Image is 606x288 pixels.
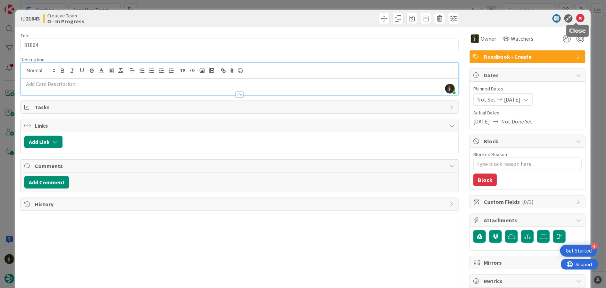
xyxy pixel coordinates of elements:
[477,95,496,104] span: Not Set
[566,247,592,254] div: Get Started
[471,34,479,43] img: MC
[560,245,597,257] div: Open Get Started checklist, remaining modules: 4
[20,32,30,39] label: Title
[26,15,40,22] b: 21643
[501,117,532,126] span: Not Done Yet
[484,137,573,145] span: Block
[24,176,69,189] button: Add Comment
[481,34,496,43] span: Owner
[35,121,446,130] span: Links
[473,117,490,126] span: [DATE]
[20,14,40,23] span: ID
[504,95,521,104] span: [DATE]
[484,198,573,206] span: Custom Fields
[484,277,573,285] span: Metrics
[15,1,32,9] span: Support
[35,162,446,170] span: Comments
[484,71,573,79] span: Dates
[569,27,586,34] h5: Close
[473,174,497,186] button: Block
[484,258,573,267] span: Mirrors
[484,53,573,61] span: Roadbook - Create
[473,109,582,117] span: Actual Dates
[445,84,455,94] img: OSJL0tKbxWQXy8f5HcXbcaBiUxSzdGq2.jpg
[522,198,533,205] span: ( 0/3 )
[511,34,533,43] span: Watchers
[47,18,84,24] b: O - In Progress
[47,13,84,18] span: Creative Team
[35,103,446,111] span: Tasks
[473,85,582,93] span: Planned Dates
[484,216,573,224] span: Attachments
[473,151,507,158] label: Blocked Reason
[591,243,597,249] div: 4
[20,56,44,63] span: Description
[24,136,63,148] button: Add Link
[35,200,446,208] span: History
[20,39,459,51] input: type card name here...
